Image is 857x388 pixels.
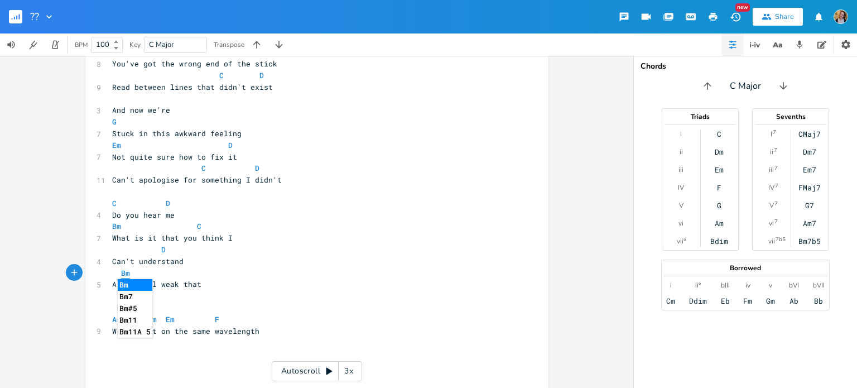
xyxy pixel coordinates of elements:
span: C Major [149,40,174,50]
div: iv [745,281,750,290]
div: Cm [666,296,675,305]
div: FMaj7 [798,183,821,192]
span: You've got the wrong end of the stick [112,59,277,69]
span: Stuck in this awkward feeling [112,128,242,138]
div: bIII [721,281,730,290]
img: Kirsty Knell [834,9,848,24]
div: Bb [814,296,823,305]
span: C [219,70,224,80]
span: Bm [121,268,130,279]
div: Am7 [803,219,816,228]
sup: 7 [774,146,777,155]
div: vi [769,219,774,228]
span: C [112,198,117,208]
div: Gm [766,296,775,305]
span: Can't apologise for something I didn't [112,175,282,185]
span: Am [112,314,121,324]
span: We are not on the same wavelength [112,326,259,336]
div: Borrowed [662,265,829,271]
div: Key [129,41,141,48]
span: Not quite sure how to fix it [112,152,237,162]
li: Bm [118,279,152,291]
span: Bm [112,221,121,231]
sup: 7 [774,164,778,173]
div: Dm [715,147,724,156]
div: Dm7 [803,147,816,156]
sup: 7b5 [776,235,786,244]
div: bVI [789,281,799,290]
div: Fm [743,296,752,305]
div: Am [715,219,724,228]
span: D [255,163,259,173]
div: Ab [789,296,798,305]
div: V [679,201,683,210]
div: IV [678,183,684,192]
span: C Major [730,80,761,93]
span: And now we're [112,105,170,115]
div: ii [680,147,683,156]
span: And I feel weak that [112,279,201,289]
span: C [201,163,206,173]
div: V [769,201,774,210]
div: CMaj7 [798,130,821,138]
div: Triads [662,113,738,120]
span: ?? [30,12,39,22]
button: New [724,7,747,27]
span: Do you hear me [112,210,175,220]
span: D [228,140,233,150]
div: Ddim [689,296,707,305]
div: Sevenths [753,113,829,120]
span: Can't understand [112,256,184,266]
span: C [197,221,201,231]
li: Bm11A 5 [118,326,152,338]
li: Bm11 [118,314,152,326]
div: I [680,130,682,138]
div: Autoscroll [272,361,362,381]
span: F [215,314,219,324]
div: I [771,130,772,138]
span: Bm [148,314,157,324]
span: D [166,198,170,208]
div: F [717,183,721,192]
div: Share [775,12,794,22]
sup: 7 [774,217,778,226]
div: ii° [695,281,701,290]
div: iii [769,165,774,174]
div: Transpose [214,41,244,48]
span: What is it that you think I [112,233,233,243]
span: Read between lines that didn't exist [112,82,273,92]
div: Bm7b5 [798,237,821,246]
sup: 7 [774,199,778,208]
span: G [112,117,117,127]
div: C [717,130,721,138]
button: Share [753,8,803,26]
div: vii [768,237,775,246]
div: Bdim [710,237,728,246]
sup: 7 [775,181,778,190]
div: Eb [721,296,730,305]
div: G7 [805,201,814,210]
div: New [735,3,750,12]
div: bVII [813,281,825,290]
span: Em [112,140,121,150]
div: Chords [641,63,850,70]
div: i [670,281,672,290]
div: ii [770,147,773,156]
li: Bm#5 [118,303,152,314]
div: vi [678,219,683,228]
div: v [769,281,772,290]
div: BPM [75,42,88,48]
div: iii [678,165,683,174]
div: IV [768,183,774,192]
div: 3x [339,361,359,381]
span: D [259,70,264,80]
div: G [717,201,721,210]
div: Em [715,165,724,174]
sup: 7 [773,128,776,137]
li: Bm7 [118,291,152,303]
div: Em7 [803,165,816,174]
span: Em [166,314,175,324]
span: D [161,245,166,255]
div: vii° [677,237,686,246]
